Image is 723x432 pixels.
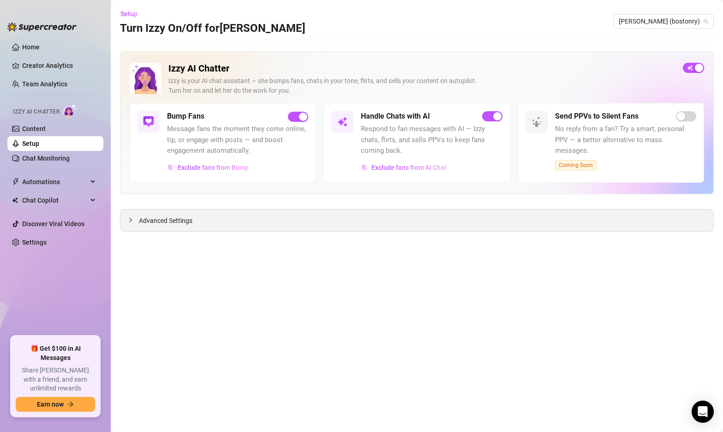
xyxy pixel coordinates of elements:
[692,401,714,423] div: Open Intercom Messenger
[12,178,19,186] span: thunderbolt
[120,21,305,36] h3: Turn Izzy On/Off for [PERSON_NAME]
[22,220,84,228] a: Discover Viral Videos
[22,155,70,162] a: Chat Monitoring
[619,14,708,28] span: Ryan (bostonry)
[531,116,542,127] img: svg%3e
[22,43,40,51] a: Home
[12,197,18,204] img: Chat Copilot
[22,80,67,88] a: Team Analytics
[128,215,139,225] div: collapsed
[22,193,88,208] span: Chat Copilot
[361,160,447,175] button: Exclude fans from AI Chat
[167,160,249,175] button: Exclude fans from Bump
[167,111,204,122] h5: Bump Fans
[37,401,64,408] span: Earn now
[16,344,95,362] span: 🎁 Get $100 in AI Messages
[139,216,192,226] span: Advanced Settings
[168,76,675,96] div: Izzy is your AI chat assistant — she bumps fans, chats in your tone, flirts, and sells your conte...
[361,111,430,122] h5: Handle Chats with AI
[555,124,696,156] span: No reply from a fan? Try a smart, personal PPV — a better alternative to mass messages.
[703,18,709,24] span: team
[22,174,88,189] span: Automations
[167,164,174,171] img: svg%3e
[22,140,39,147] a: Setup
[361,164,368,171] img: svg%3e
[178,164,249,171] span: Exclude fans from Bump
[555,160,597,170] span: Coming Soon
[130,63,161,94] img: Izzy AI Chatter
[167,124,308,156] span: Message fans the moment they come online, tip, or engage with posts — and boost engagement automa...
[168,63,675,74] h2: Izzy AI Chatter
[22,239,47,246] a: Settings
[63,104,78,117] img: AI Chatter
[337,116,348,127] img: svg%3e
[7,22,77,31] img: logo-BBDzfeDw.svg
[22,125,46,132] a: Content
[371,164,447,171] span: Exclude fans from AI Chat
[16,366,95,393] span: Share [PERSON_NAME] with a friend, and earn unlimited rewards
[13,108,60,116] span: Izzy AI Chatter
[128,217,133,223] span: collapsed
[16,397,95,412] button: Earn nowarrow-right
[22,58,96,73] a: Creator Analytics
[67,401,74,408] span: arrow-right
[143,116,154,127] img: svg%3e
[555,111,639,122] h5: Send PPVs to Silent Fans
[120,10,137,18] span: Setup
[120,6,145,21] button: Setup
[361,124,502,156] span: Respond to fan messages with AI — Izzy chats, flirts, and sells PPVs to keep fans coming back.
